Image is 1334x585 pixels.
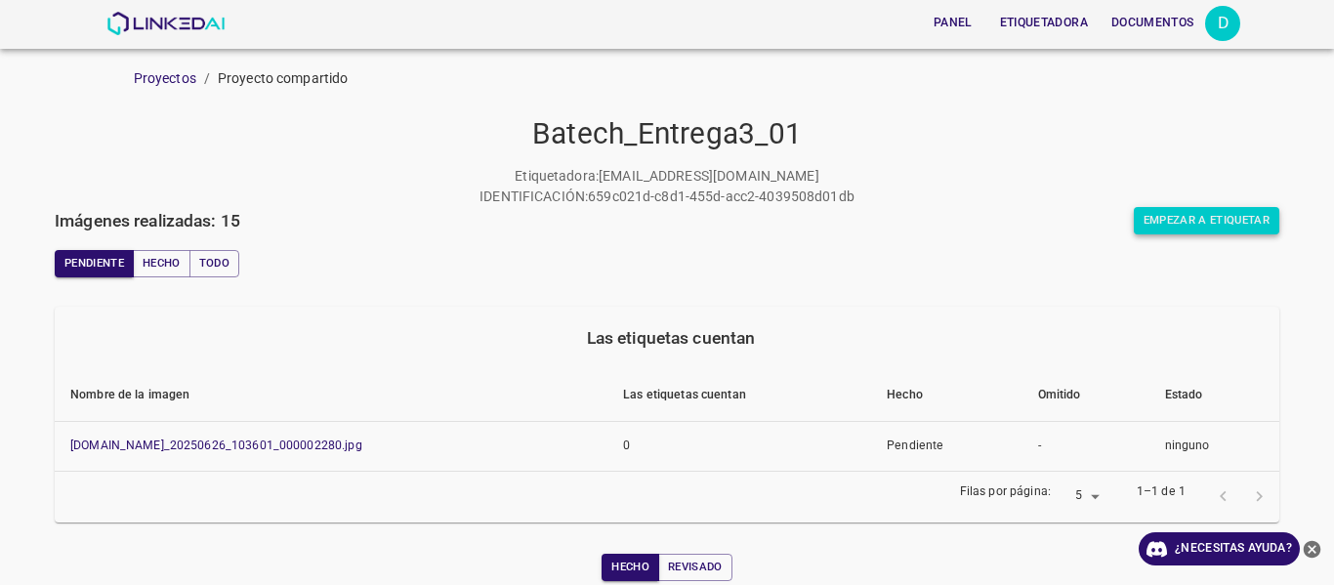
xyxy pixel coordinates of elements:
a: ¿Necesitas ayuda? [1139,532,1300,565]
font: Filas por página: [960,484,1051,498]
font: Nombre de la imagen [70,388,190,401]
font: Revisado [668,560,723,573]
font: [EMAIL_ADDRESS][DOMAIN_NAME] [599,168,819,184]
a: [DOMAIN_NAME]_20250626_103601_000002280.jpg [70,439,362,452]
a: Proyectos [134,70,196,86]
button: Panel [922,7,984,40]
font: D [1218,13,1229,32]
button: Documentos [1104,7,1202,40]
button: Hecho [602,554,659,581]
font: Todo [199,256,229,270]
font: ninguno [1165,439,1210,452]
button: Hecho [133,250,190,277]
font: Documentos [1111,16,1194,29]
font: : [596,168,599,184]
font: Hecho [887,388,923,401]
div: 5 [1059,483,1105,510]
font: 659c021d-c8d1-455d-acc2-4039508d01db [588,188,855,204]
font: Imágenes realizadas: 15 [55,211,240,230]
font: Batech_Entrega3_01 [532,116,802,150]
button: ayuda cercana [1300,532,1324,565]
font: Hecho [611,560,649,573]
font: Pendiente [64,256,124,270]
font: 5 [1075,488,1082,502]
button: Todo [189,250,239,277]
font: Estado [1165,388,1203,401]
font: IDENTIFICACIÓN [479,188,585,204]
button: Pendiente [55,250,134,277]
font: ¿Necesitas ayuda? [1175,541,1292,555]
nav: migaja de pan [134,68,1334,89]
font: Empezar a etiquetar [1144,213,1270,227]
font: : [585,188,588,204]
a: Documentos [1100,3,1206,44]
font: Panel [934,16,973,29]
a: Panel [918,3,988,44]
font: 1–1 de 1 [1137,484,1186,498]
font: Proyecto compartido [218,70,349,86]
button: Etiquetadora [992,7,1096,40]
font: Pendiente [887,439,943,452]
font: - [1038,439,1041,452]
font: / [204,70,210,86]
font: Las etiquetas cuentan [623,388,746,401]
button: Empezar a etiquetar [1134,207,1279,234]
font: Omitido [1038,388,1081,401]
font: Etiquetadora [1000,16,1088,29]
font: 0 [623,439,630,452]
button: Abrir configuración [1205,6,1240,41]
font: Etiquetadora [515,168,596,184]
a: Etiquetadora [988,3,1100,44]
img: LinkedAI [106,12,225,35]
font: Las etiquetas cuentan [587,328,756,348]
font: Hecho [143,256,181,270]
button: Revisado [658,554,732,581]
